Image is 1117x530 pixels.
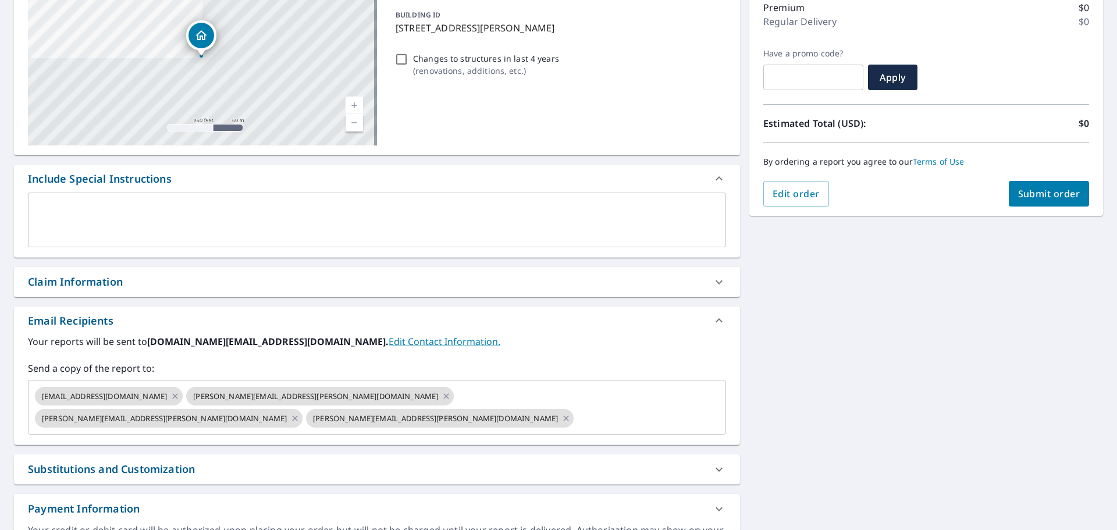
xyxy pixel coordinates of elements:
[763,116,926,130] p: Estimated Total (USD):
[28,335,726,348] label: Your reports will be sent to
[28,361,726,375] label: Send a copy of the report to:
[763,181,829,207] button: Edit order
[28,313,113,329] div: Email Recipients
[763,48,863,59] label: Have a promo code?
[306,413,565,424] span: [PERSON_NAME][EMAIL_ADDRESS][PERSON_NAME][DOMAIN_NAME]
[14,165,740,193] div: Include Special Instructions
[35,387,183,405] div: [EMAIL_ADDRESS][DOMAIN_NAME]
[35,409,303,428] div: [PERSON_NAME][EMAIL_ADDRESS][PERSON_NAME][DOMAIN_NAME]
[346,114,363,131] a: Current Level 17, Zoom Out
[186,387,454,405] div: [PERSON_NAME][EMAIL_ADDRESS][PERSON_NAME][DOMAIN_NAME]
[186,20,216,56] div: Dropped pin, building 1, Residential property, 2320 County Road 1337 Blanchard, OK 73010
[14,454,740,484] div: Substitutions and Customization
[868,65,917,90] button: Apply
[763,156,1089,167] p: By ordering a report you agree to our
[1079,1,1089,15] p: $0
[773,187,820,200] span: Edit order
[147,335,389,348] b: [DOMAIN_NAME][EMAIL_ADDRESS][DOMAIN_NAME].
[306,409,574,428] div: [PERSON_NAME][EMAIL_ADDRESS][PERSON_NAME][DOMAIN_NAME]
[1079,116,1089,130] p: $0
[28,461,195,477] div: Substitutions and Customization
[913,156,965,167] a: Terms of Use
[1018,187,1080,200] span: Submit order
[1079,15,1089,29] p: $0
[763,15,837,29] p: Regular Delivery
[413,52,559,65] p: Changes to structures in last 4 years
[14,307,740,335] div: Email Recipients
[396,21,721,35] p: [STREET_ADDRESS][PERSON_NAME]
[186,391,445,402] span: [PERSON_NAME][EMAIL_ADDRESS][PERSON_NAME][DOMAIN_NAME]
[396,10,440,20] p: BUILDING ID
[35,413,294,424] span: [PERSON_NAME][EMAIL_ADDRESS][PERSON_NAME][DOMAIN_NAME]
[763,1,805,15] p: Premium
[389,335,500,348] a: EditContactInfo
[35,391,174,402] span: [EMAIL_ADDRESS][DOMAIN_NAME]
[14,267,740,297] div: Claim Information
[346,97,363,114] a: Current Level 17, Zoom In
[14,494,740,524] div: Payment Information
[877,71,908,84] span: Apply
[28,501,140,517] div: Payment Information
[28,171,172,187] div: Include Special Instructions
[1009,181,1090,207] button: Submit order
[413,65,559,77] p: ( renovations, additions, etc. )
[28,274,123,290] div: Claim Information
